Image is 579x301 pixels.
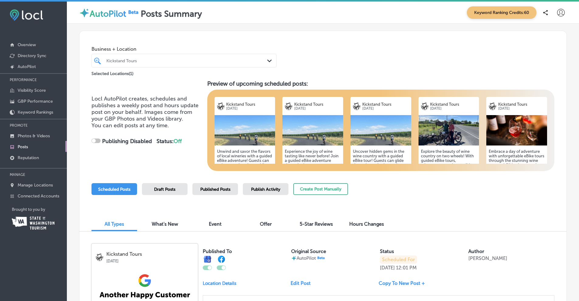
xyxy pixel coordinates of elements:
p: Connected Accounts [18,193,59,199]
p: [DATE] [430,107,477,111]
p: Manage Locations [18,183,53,188]
p: Posts [18,144,28,149]
img: 174845794135208c98-0ff0-4c95-b91c-04cf56568974_2024-08-21.jpg [215,115,275,145]
span: Off [174,138,182,145]
p: Kickstand Tours [294,102,341,107]
span: Draft Posts [154,187,175,192]
p: [PERSON_NAME] [468,255,507,261]
a: Copy To New Post + [379,280,430,286]
span: All Types [105,221,124,227]
img: fda3e92497d09a02dc62c9cd864e3231.png [10,9,43,21]
span: Locl AutoPilot creates, schedules and publishes a weekly post and hours update post on your behal... [91,95,198,122]
span: Published Posts [200,187,230,192]
img: Beta [316,255,326,260]
img: logo [421,102,429,110]
p: [DATE] [294,107,341,111]
img: autopilot-icon [291,255,297,261]
p: [DATE] [362,107,409,111]
h3: Preview of upcoming scheduled posts: [207,80,554,87]
label: Author [468,248,484,254]
p: [DATE] [498,107,545,111]
img: 174845794901b73c54-7695-4432-bf4e-3d894acc1c36_Washington_Wine_Month.jpg [486,115,547,145]
p: [DATE] [106,257,194,263]
label: Published To [203,248,232,254]
p: Photos & Videos [18,133,50,139]
img: 17484579469c1ee1ea-1e84-4f07-bdb1-09c02a01eacb_2023-03-04.jpg [419,115,479,145]
p: Brought to you by [12,207,67,212]
label: Original Source [291,248,326,254]
p: Reputation [18,155,39,160]
span: Hours Changes [349,221,384,227]
p: GBP Performance [18,99,53,104]
img: Washington Tourism [12,217,54,230]
span: 5-Star Reviews [300,221,333,227]
img: autopilot-icon [79,8,90,18]
img: 174845794135208c98-0ff0-4c95-b91c-04cf56568974_2024-08-21.jpg [282,115,343,145]
img: logo [489,102,496,110]
img: logo [353,102,360,110]
div: Kickstand Tours [106,58,268,63]
p: Location Details [203,281,236,286]
label: AutoPilot [90,9,126,19]
p: [DATE] [380,265,395,271]
p: [DATE] [226,107,273,111]
p: Visibility Score [18,88,46,93]
span: Publish Activity [251,187,280,192]
img: logo [285,102,292,110]
strong: Publishing Disabled [102,138,152,145]
p: Kickstand Tours [226,102,273,107]
img: Beta [126,9,141,15]
p: Directory Sync [18,53,47,58]
span: Scheduled Posts [98,187,130,192]
p: Scheduled For [380,255,417,264]
a: Edit Post [291,280,315,286]
h5: Experience the joy of wine tasting like never before! Join a guided eBike adventure through pictu... [285,149,341,213]
span: Offer [260,221,272,227]
p: Kickstand Tours [498,102,545,107]
p: Selected Locations ( 1 ) [91,69,133,76]
label: Posts Summary [141,9,202,19]
span: You can edit posts at any time. [91,122,169,129]
p: Keyword Rankings [18,110,53,115]
strong: Status: [157,138,182,145]
p: AutoPilot [297,255,326,261]
p: Overview [18,42,36,47]
h5: Uncover hidden gems in the wine country with a guided eBike tour! Guests can glide through scenic... [353,149,409,217]
h5: Explore the beauty of wine country on two wheels! With guided eBike tours, adventurous souls can ... [421,149,477,213]
span: What's New [152,221,178,227]
img: 174845794135208c98-0ff0-4c95-b91c-04cf56568974_2024-08-21.jpg [350,115,411,145]
button: Create Post Manually [293,183,348,195]
span: Event [209,221,222,227]
p: AutoPilot [18,64,36,69]
span: Keyword Ranking Credits: 60 [467,6,536,19]
p: Kickstand Tours [106,251,194,257]
label: Status [380,248,394,254]
p: Kickstand Tours [362,102,409,107]
p: Kickstand Tours [430,102,477,107]
p: 12:01 PM [396,265,417,271]
h5: Unwind and savor the flavors of local wineries with a guided eBike adventure! Guests can enjoy st... [217,149,273,213]
h5: Embrace a day of adventure with unforgettable eBike tours through the stunning wine country! Glid... [489,149,545,217]
img: logo [96,253,103,261]
span: Business + Location [91,46,277,52]
img: logo [217,102,225,110]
